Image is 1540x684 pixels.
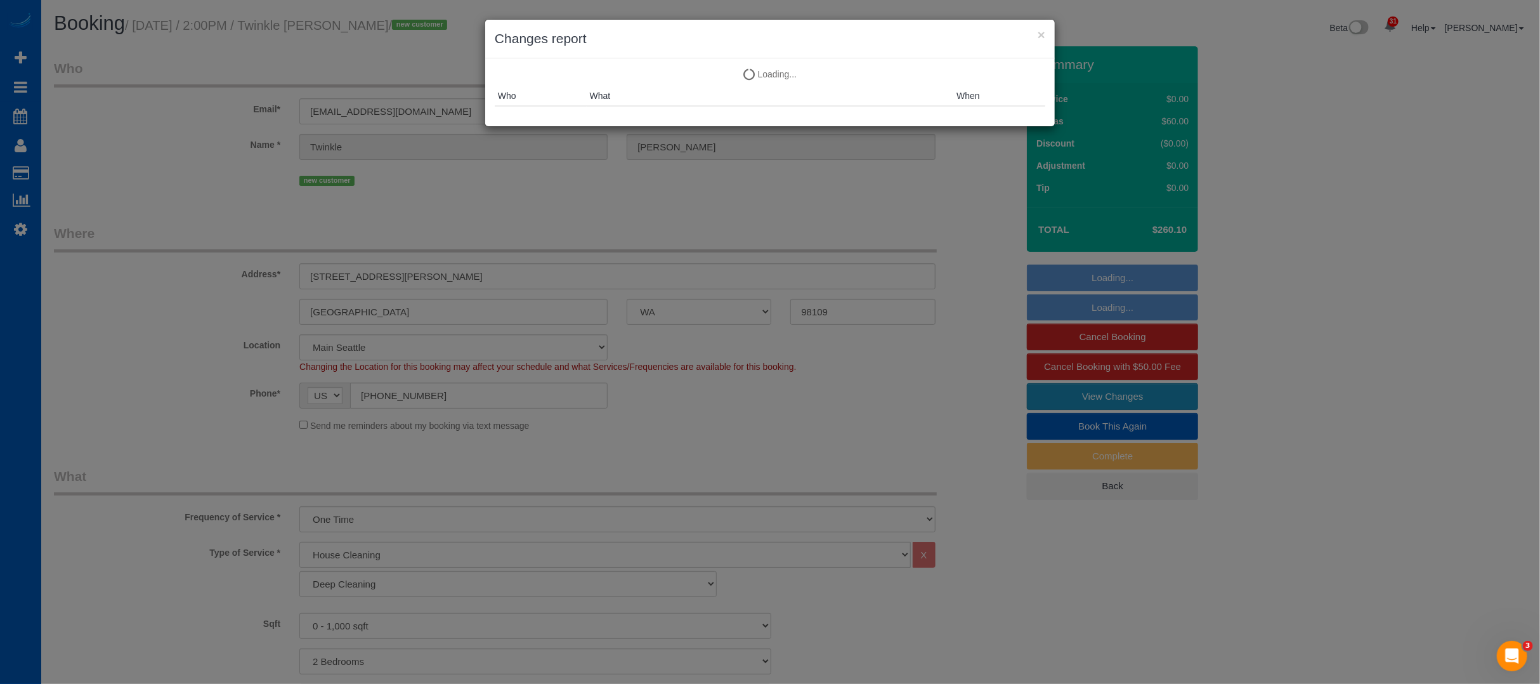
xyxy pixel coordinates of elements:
th: When [953,86,1045,106]
button: × [1038,28,1045,41]
th: What [587,86,954,106]
span: 3 [1523,641,1533,651]
h3: Changes report [495,29,1045,48]
p: Loading... [495,68,1045,81]
iframe: Intercom live chat [1497,641,1527,671]
th: Who [495,86,587,106]
sui-modal: Changes report [485,20,1055,126]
